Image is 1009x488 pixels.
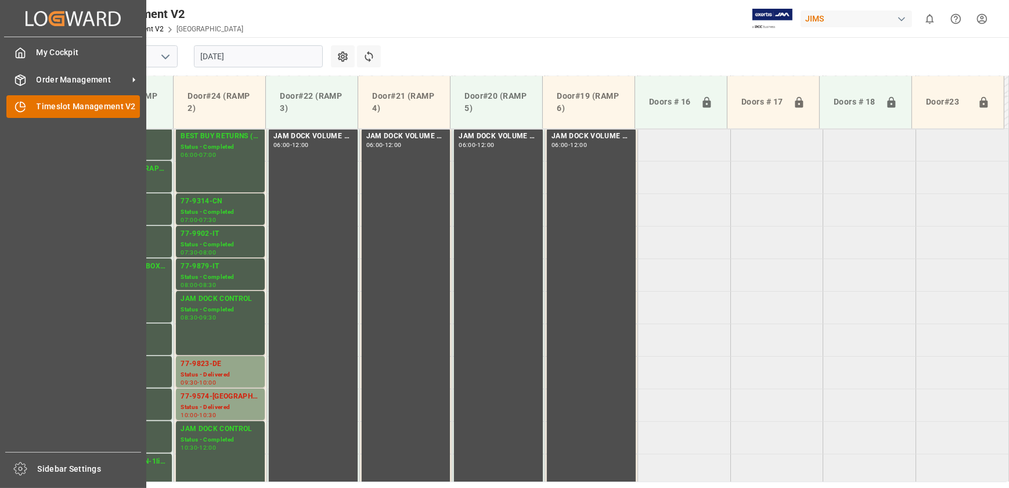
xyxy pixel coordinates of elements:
[197,315,199,320] div: -
[181,380,197,385] div: 09:30
[475,142,477,148] div: -
[37,74,128,86] span: Order Management
[181,293,260,305] div: JAM DOCK CONTROL
[199,412,216,418] div: 10:30
[38,463,142,475] span: Sidebar Settings
[194,45,323,67] input: DD.MM.YYYY
[181,240,260,250] div: Status - Completed
[570,142,587,148] div: 12:00
[37,46,140,59] span: My Cockpit
[292,142,309,148] div: 12:00
[275,85,348,119] div: Door#22 (RAMP 3)
[366,131,446,142] div: JAM DOCK VOLUME CONTROL
[6,95,140,118] a: Timeslot Management V2
[181,412,197,418] div: 10:00
[37,101,140,113] span: Timeslot Management V2
[181,261,260,272] div: 77-9879-IT
[197,412,199,418] div: -
[181,152,197,157] div: 06:00
[181,131,260,142] div: BEST BUY RETURNS (12 pallets)
[199,445,216,450] div: 12:00
[737,91,788,113] div: Doors # 17
[197,282,199,288] div: -
[943,6,969,32] button: Help Center
[801,8,917,30] button: JIMS
[197,380,199,385] div: -
[181,305,260,315] div: Status - Completed
[367,85,441,119] div: Door#21 (RAMP 4)
[181,228,260,240] div: 77-9902-IT
[199,217,216,223] div: 07:30
[199,315,216,320] div: 09:30
[917,6,943,32] button: show 0 new notifications
[181,391,260,403] div: 77-9574-[GEOGRAPHIC_DATA]
[156,48,174,66] button: open menu
[290,142,292,148] div: -
[181,217,197,223] div: 07:00
[197,217,199,223] div: -
[460,85,533,119] div: Door#20 (RAMP 5)
[644,91,696,113] div: Doors # 16
[181,272,260,282] div: Status - Completed
[829,91,881,113] div: Doors # 18
[366,142,383,148] div: 06:00
[181,424,260,435] div: JAM DOCK CONTROL
[568,142,570,148] div: -
[181,403,260,412] div: Status - Delivered
[181,142,260,152] div: Status - Completed
[181,370,260,380] div: Status - Delivered
[459,131,538,142] div: JAM DOCK VOLUME CONTROL
[199,380,216,385] div: 10:00
[197,250,199,255] div: -
[752,9,792,29] img: Exertis%20JAM%20-%20Email%20Logo.jpg_1722504956.jpg
[199,152,216,157] div: 07:00
[181,435,260,445] div: Status - Completed
[197,152,199,157] div: -
[51,5,243,23] div: Timeslot Management V2
[199,250,216,255] div: 08:00
[385,142,402,148] div: 12:00
[6,41,140,64] a: My Cockpit
[459,142,475,148] div: 06:00
[478,142,495,148] div: 12:00
[181,250,197,255] div: 07:30
[199,282,216,288] div: 08:30
[801,10,912,27] div: JIMS
[197,445,199,450] div: -
[552,131,631,142] div: JAM DOCK VOLUME CONTROL
[552,142,568,148] div: 06:00
[273,142,290,148] div: 06:00
[273,131,353,142] div: JAM DOCK VOLUME CONTROL
[183,85,256,119] div: Door#24 (RAMP 2)
[552,85,625,119] div: Door#19 (RAMP 6)
[181,207,260,217] div: Status - Completed
[181,445,197,450] div: 10:30
[181,196,260,207] div: 77-9314-CN
[383,142,384,148] div: -
[921,91,973,113] div: Door#23
[181,358,260,370] div: 77-9823-DE
[181,315,197,320] div: 08:30
[181,282,197,288] div: 08:00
